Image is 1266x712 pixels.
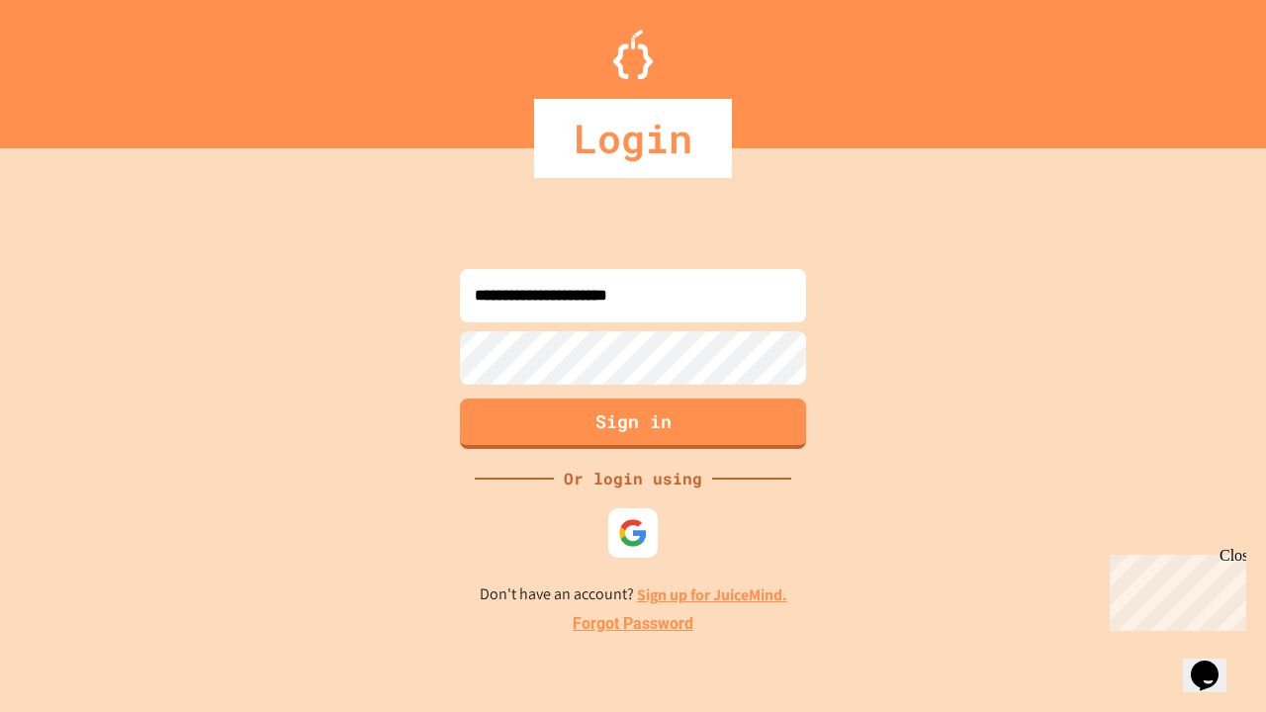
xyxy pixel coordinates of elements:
img: Logo.svg [613,30,653,79]
iframe: chat widget [1102,547,1246,631]
iframe: chat widget [1183,633,1246,692]
div: Or login using [554,467,712,490]
p: Don't have an account? [480,582,787,607]
img: google-icon.svg [618,518,648,548]
button: Sign in [460,399,806,449]
a: Forgot Password [573,612,693,636]
div: Login [534,99,732,178]
div: Chat with us now!Close [8,8,136,126]
a: Sign up for JuiceMind. [637,584,787,605]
